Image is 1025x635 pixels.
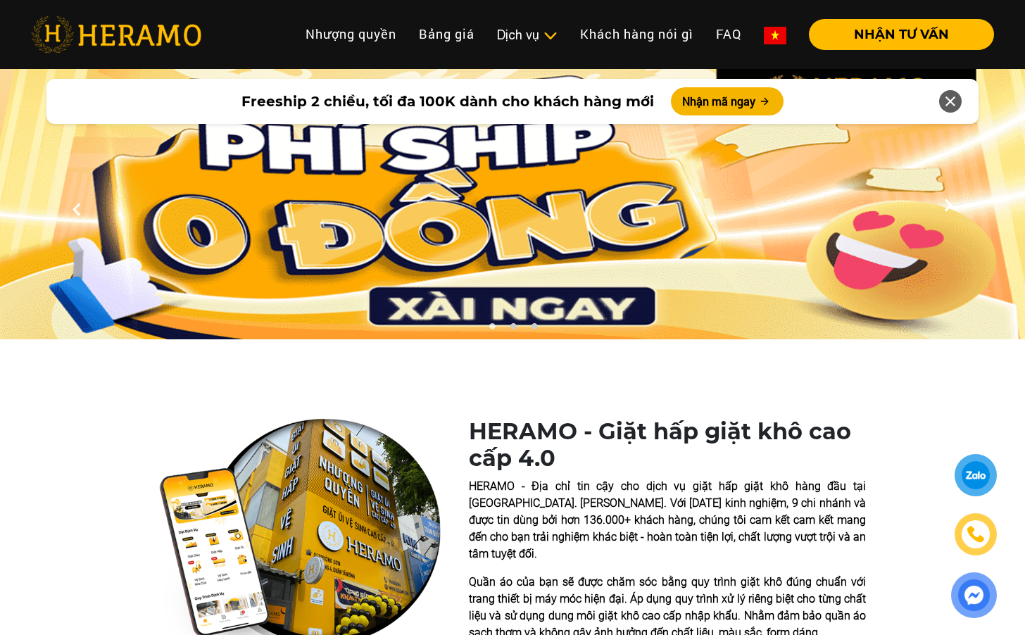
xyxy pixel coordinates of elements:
[484,322,498,337] button: 1
[469,418,866,472] h1: HERAMO - Giặt hấp giặt khô cao cấp 4.0
[505,322,520,337] button: 2
[408,19,486,49] a: Bảng giá
[31,16,201,53] img: heramo-logo.png
[705,19,753,49] a: FAQ
[957,515,995,553] a: phone-icon
[469,478,866,562] p: HERAMO - Địa chỉ tin cậy cho dịch vụ giặt hấp giặt khô hàng đầu tại [GEOGRAPHIC_DATA]. [PERSON_NA...
[497,25,558,44] div: Dịch vụ
[241,91,654,112] span: Freeship 2 chiều, tối đa 100K dành cho khách hàng mới
[809,19,994,50] button: NHẬN TƯ VẤN
[294,19,408,49] a: Nhượng quyền
[671,87,784,115] button: Nhận mã ngay
[798,28,994,41] a: NHẬN TƯ VẤN
[527,322,541,337] button: 3
[764,27,786,44] img: vn-flag.png
[543,29,558,43] img: subToggleIcon
[968,527,984,542] img: phone-icon
[569,19,705,49] a: Khách hàng nói gì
